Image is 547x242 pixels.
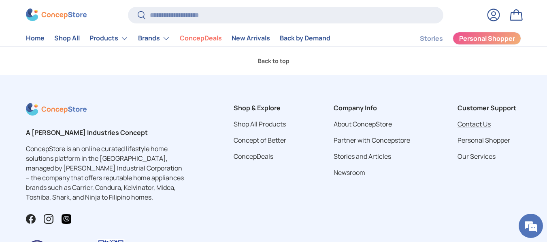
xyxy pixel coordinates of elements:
[334,120,392,128] a: About ConcepStore
[232,31,270,46] a: New Arrivals
[26,144,186,202] p: ConcepStore is an online curated lifestyle home solutions platform in the [GEOGRAPHIC_DATA], mana...
[234,152,273,161] a: ConcepDeals
[133,30,175,46] summary: Brands
[54,31,80,46] a: Shop All
[26,31,45,46] a: Home
[26,9,87,21] img: ConcepStore
[334,168,365,177] a: Newsroom
[234,120,286,128] a: Shop All Products
[85,30,133,46] summary: Products
[458,152,496,161] a: Our Services
[334,136,410,145] a: Partner with Concepstore
[400,30,521,46] nav: Secondary
[234,136,286,145] a: Concept of Better
[180,31,222,46] a: ConcepDeals
[26,30,330,46] nav: Primary
[459,36,515,42] span: Personal Shopper
[334,152,391,161] a: Stories and Articles
[280,31,330,46] a: Back by Demand
[458,136,510,145] a: Personal Shopper
[420,31,443,46] a: Stories
[26,128,186,137] h2: A [PERSON_NAME] Industries Concept
[453,32,521,45] a: Personal Shopper
[458,120,491,128] a: Contact Us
